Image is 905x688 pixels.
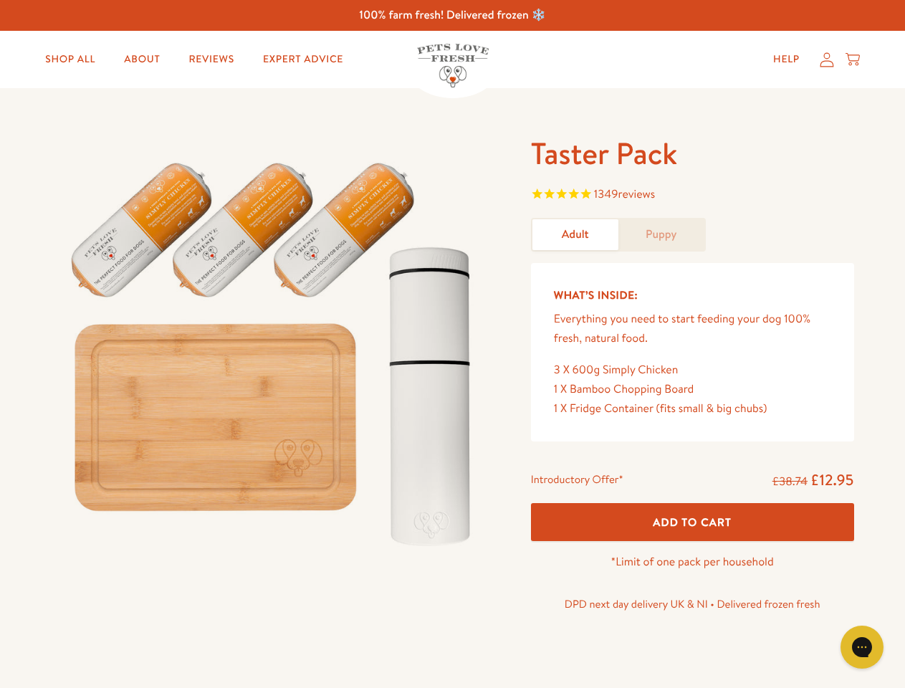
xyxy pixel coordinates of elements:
[554,360,831,380] div: 3 X 600g Simply Chicken
[177,45,245,74] a: Reviews
[531,553,854,572] p: *Limit of one pack per household
[618,219,704,250] a: Puppy
[554,381,694,397] span: 1 X Bamboo Chopping Board
[594,186,655,202] span: 1349 reviews
[112,45,171,74] a: About
[531,185,854,206] span: Rated 4.8 out of 5 stars 1349 reviews
[772,474,808,489] s: £38.74
[554,310,831,348] p: Everything you need to start feeding your dog 100% fresh, natural food.
[531,134,854,173] h1: Taster Pack
[531,470,623,492] div: Introductory Offer*
[34,45,107,74] a: Shop All
[762,45,811,74] a: Help
[417,44,489,87] img: Pets Love Fresh
[531,595,854,613] p: DPD next day delivery UK & NI • Delivered frozen fresh
[810,469,854,490] span: £12.95
[653,515,732,530] span: Add To Cart
[532,219,618,250] a: Adult
[531,503,854,541] button: Add To Cart
[554,399,831,419] div: 1 X Fridge Container (fits small & big chubs)
[52,134,497,561] img: Taster Pack - Adult
[833,621,891,674] iframe: Gorgias live chat messenger
[618,186,655,202] span: reviews
[252,45,355,74] a: Expert Advice
[554,286,831,305] h5: What’s Inside:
